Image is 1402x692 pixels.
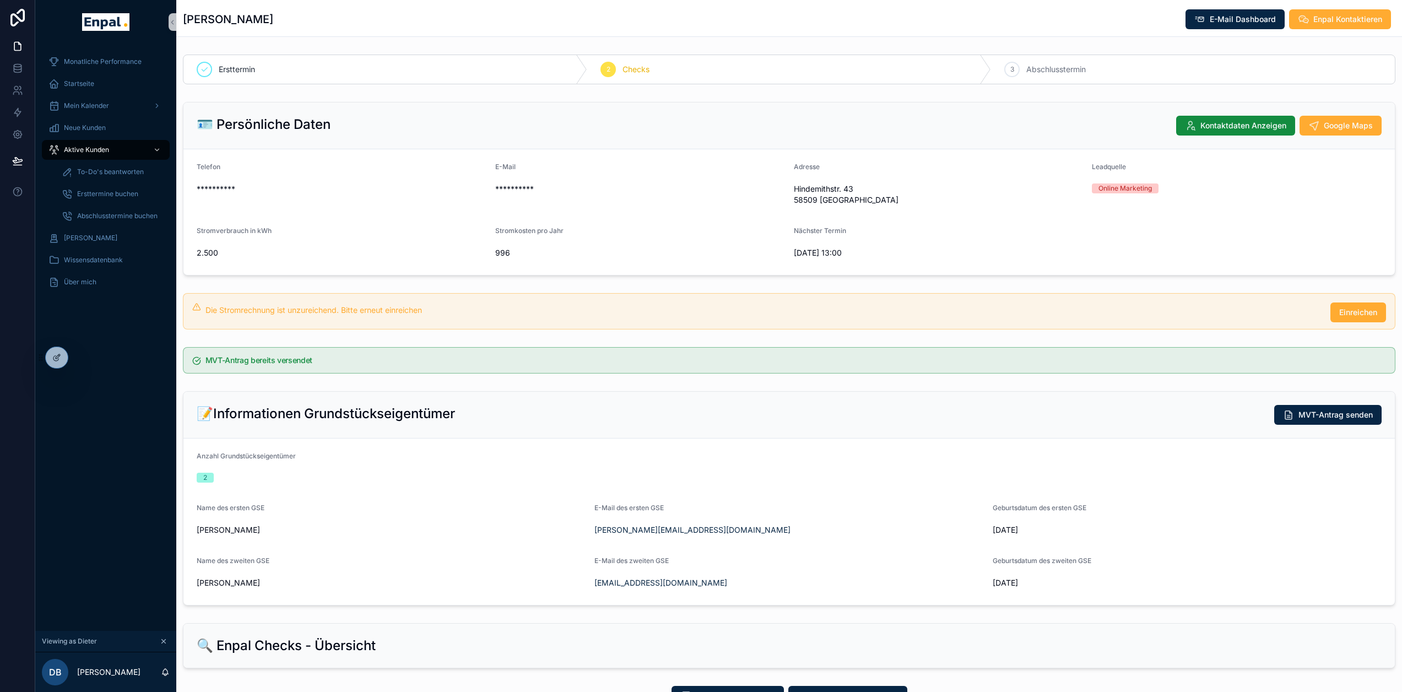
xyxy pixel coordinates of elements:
[1210,14,1276,25] span: E-Mail Dashboard
[495,247,785,258] span: 996
[42,140,170,160] a: Aktive Kunden
[197,504,264,512] span: Name des ersten GSE
[55,162,170,182] a: To-Do's beantworten
[993,504,1086,512] span: Geburtsdatum des ersten GSE
[77,667,140,678] p: [PERSON_NAME]
[55,206,170,226] a: Abschlusstermine buchen
[1176,116,1295,136] button: Kontaktdaten Anzeigen
[1098,183,1152,193] div: Online Marketing
[1092,163,1126,171] span: Leadquelle
[64,278,96,286] span: Über mich
[42,272,170,292] a: Über mich
[1289,9,1391,29] button: Enpal Kontaktieren
[794,226,846,235] span: Nächster Termin
[1339,307,1377,318] span: Einreichen
[594,577,727,588] a: [EMAIL_ADDRESS][DOMAIN_NAME]
[1330,302,1386,322] button: Einreichen
[197,405,455,423] h2: 📝Informationen Grundstückseigentümer
[42,52,170,72] a: Monatliche Performance
[197,247,486,258] span: 2.500
[1300,116,1382,136] button: Google Maps
[594,556,669,565] span: E-Mail des zweiten GSE
[993,577,1382,588] span: [DATE]
[205,356,1386,364] h5: MVT-Antrag bereits versendet
[197,556,269,565] span: Name des zweiten GSE
[64,101,109,110] span: Mein Kalender
[35,44,176,306] div: scrollable content
[205,305,422,315] span: Die Stromrechnung ist unzureichend. Bitte erneut einreichen
[205,305,1322,316] div: Die Stromrechnung ist unzureichend. Bitte erneut einreichen
[42,118,170,138] a: Neue Kunden
[77,167,144,176] span: To-Do's beantworten
[197,163,220,171] span: Telefon
[77,212,158,220] span: Abschlusstermine buchen
[594,525,791,536] a: [PERSON_NAME][EMAIL_ADDRESS][DOMAIN_NAME]
[1186,9,1285,29] button: E-Mail Dashboard
[1026,64,1086,75] span: Abschlusstermin
[42,96,170,116] a: Mein Kalender
[64,79,94,88] span: Startseite
[1274,405,1382,425] button: MVT-Antrag senden
[197,637,376,655] h2: 🔍 Enpal Checks - Übersicht
[64,234,117,242] span: [PERSON_NAME]
[993,525,1382,536] span: [DATE]
[197,116,331,133] h2: 🪪 Persönliche Daten
[64,145,109,154] span: Aktive Kunden
[42,74,170,94] a: Startseite
[55,184,170,204] a: Ersttermine buchen
[64,123,106,132] span: Neue Kunden
[82,13,129,31] img: App logo
[1200,120,1286,131] span: Kontaktdaten Anzeigen
[794,183,1084,206] span: Hindemithstr. 43 58509 [GEOGRAPHIC_DATA]
[495,226,564,235] span: Stromkosten pro Jahr
[495,163,516,171] span: E-Mail
[203,473,207,483] div: 2
[197,525,586,536] span: [PERSON_NAME]
[42,228,170,248] a: [PERSON_NAME]
[197,226,272,235] span: Stromverbrauch in kWh
[1324,120,1373,131] span: Google Maps
[794,163,820,171] span: Adresse
[197,452,296,460] span: Anzahl Grundstückseigentümer
[42,250,170,270] a: Wissensdatenbank
[607,65,610,74] span: 2
[219,64,255,75] span: Ersttermin
[77,190,138,198] span: Ersttermine buchen
[1313,14,1382,25] span: Enpal Kontaktieren
[622,64,649,75] span: Checks
[993,556,1091,565] span: Geburtsdatum des zweiten GSE
[794,247,1084,258] span: [DATE] 13:00
[1010,65,1014,74] span: 3
[594,504,664,512] span: E-Mail des ersten GSE
[64,57,142,66] span: Monatliche Performance
[42,637,97,646] span: Viewing as Dieter
[1298,409,1373,420] span: MVT-Antrag senden
[64,256,123,264] span: Wissensdatenbank
[49,666,62,679] span: DB
[197,577,586,588] span: [PERSON_NAME]
[183,12,273,27] h1: [PERSON_NAME]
